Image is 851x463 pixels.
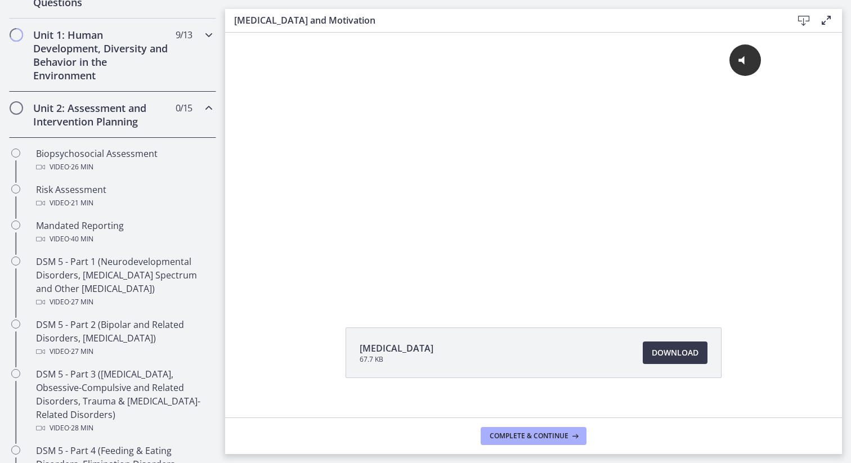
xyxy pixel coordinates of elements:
span: 67.7 KB [360,355,433,364]
span: 9 / 13 [176,28,192,42]
h2: Unit 2: Assessment and Intervention Planning [33,101,171,128]
h2: Unit 1: Human Development, Diversity and Behavior in the Environment [33,28,171,82]
div: Video [36,345,212,358]
span: [MEDICAL_DATA] [360,341,433,355]
span: Complete & continue [490,431,568,440]
span: · 21 min [69,196,93,210]
button: Complete & continue [481,427,586,445]
span: Download [652,346,698,359]
a: Download [643,341,707,364]
div: Video [36,232,212,246]
span: · 27 min [69,345,93,358]
span: · 27 min [69,295,93,309]
span: · 28 min [69,421,93,435]
div: Video [36,295,212,309]
h3: [MEDICAL_DATA] and Motivation [234,14,774,27]
div: Biopsychosocial Assessment [36,147,212,174]
span: 0 / 15 [176,101,192,115]
span: · 26 min [69,160,93,174]
div: Risk Assessment [36,183,212,210]
div: Video [36,160,212,174]
div: Mandated Reporting [36,219,212,246]
div: Video [36,421,212,435]
div: DSM 5 - Part 2 (Bipolar and Related Disorders, [MEDICAL_DATA]) [36,318,212,358]
span: · 40 min [69,232,93,246]
iframe: Video Lesson [225,33,842,302]
div: DSM 5 - Part 1 (Neurodevelopmental Disorders, [MEDICAL_DATA] Spectrum and Other [MEDICAL_DATA]) [36,255,212,309]
div: Video [36,196,212,210]
div: DSM 5 - Part 3 ([MEDICAL_DATA], Obsessive-Compulsive and Related Disorders, Trauma & [MEDICAL_DAT... [36,367,212,435]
